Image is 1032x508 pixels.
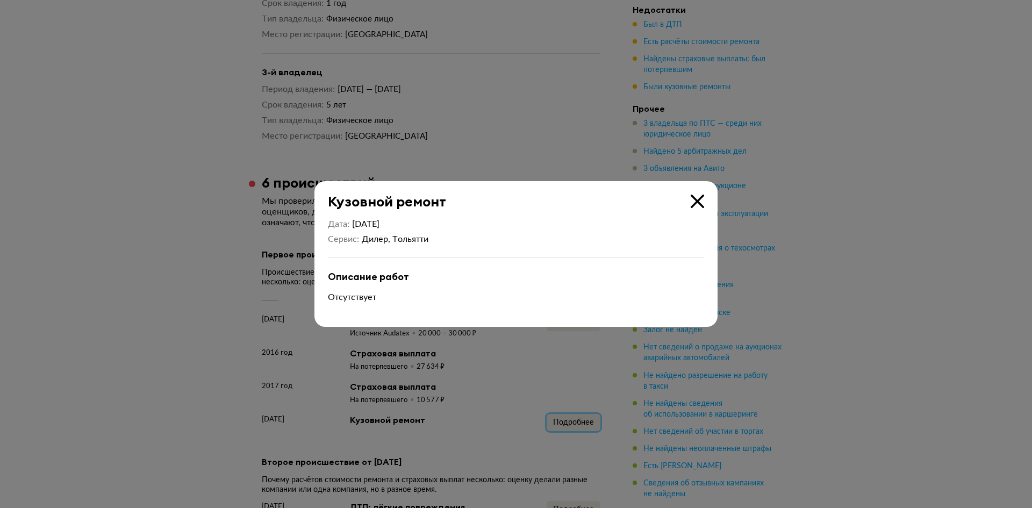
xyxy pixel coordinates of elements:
[328,234,359,245] dt: Сервис
[314,181,704,210] div: Кузовной ремонт
[328,219,349,230] dt: Дата
[328,291,704,303] div: Отсутствует
[362,234,428,245] div: Дилер, Тольятти
[328,271,704,283] div: Описание работ
[352,219,428,230] div: [DATE]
